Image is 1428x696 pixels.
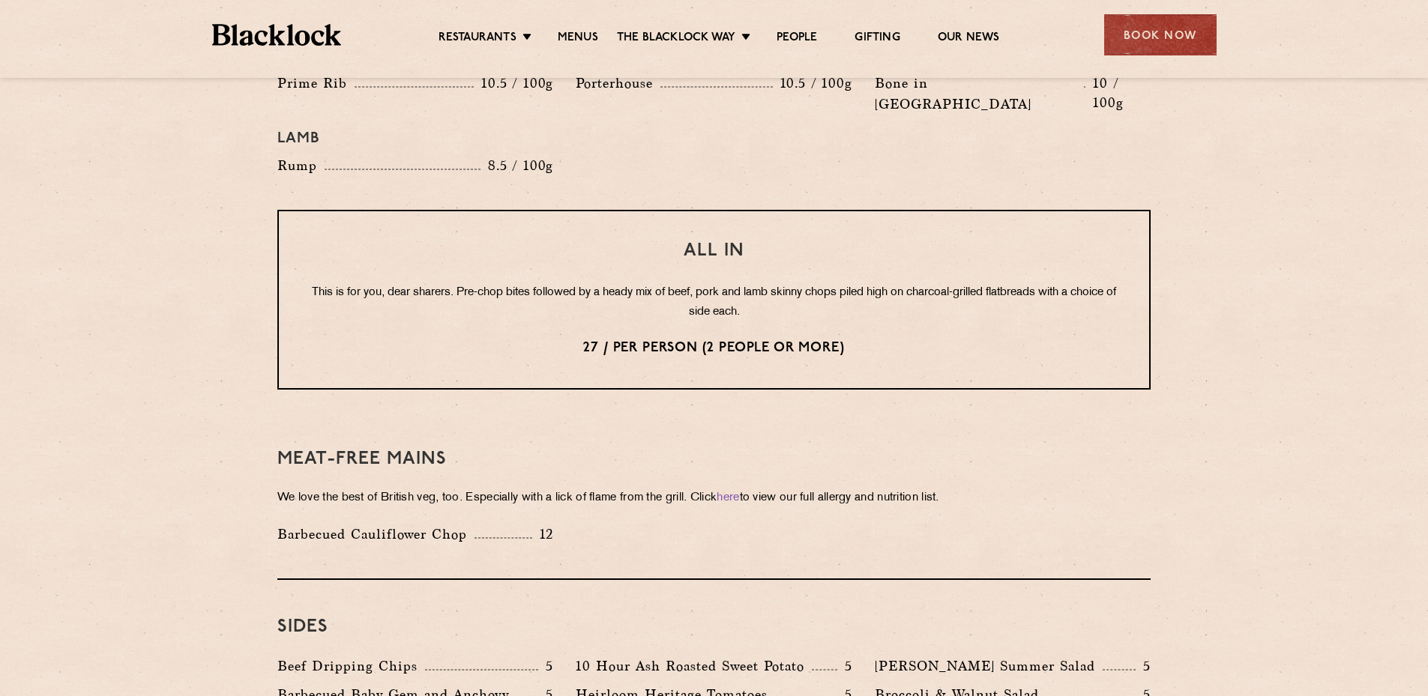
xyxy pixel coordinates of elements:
p: [PERSON_NAME] Summer Salad [875,656,1103,677]
a: here [717,492,739,503]
a: People [777,31,817,47]
a: Our News [938,31,1000,47]
p: 27 / per person (2 people or more) [309,339,1119,358]
a: Menus [558,31,598,47]
p: We love the best of British veg, too. Especially with a lick of flame from the grill. Click to vi... [277,488,1151,509]
p: 10.5 / 100g [474,73,553,93]
p: Beef Dripping Chips [277,656,425,677]
p: Porterhouse [576,73,660,94]
p: 10 / 100g [1085,73,1151,112]
div: Book Now [1104,14,1217,55]
p: This is for you, dear sharers. Pre-chop bites followed by a heady mix of beef, pork and lamb skin... [309,283,1119,322]
img: BL_Textured_Logo-footer-cropped.svg [212,24,342,46]
h3: All In [309,241,1119,261]
h3: Meat-Free mains [277,450,1151,469]
p: 5 [538,656,553,676]
p: 10.5 / 100g [773,73,852,93]
h4: Lamb [277,130,1151,148]
p: 5 [837,656,852,676]
a: The Blacklock Way [617,31,735,47]
p: Prime Rib [277,73,355,94]
a: Gifting [855,31,900,47]
p: Barbecued Cauliflower Chop [277,524,475,545]
p: 10 Hour Ash Roasted Sweet Potato [576,656,812,677]
p: 5 [1136,656,1151,676]
p: 8.5 / 100g [480,156,553,175]
h3: Sides [277,617,1151,637]
p: Bone in [GEOGRAPHIC_DATA] [875,73,1085,115]
a: Restaurants [439,31,516,47]
p: Rump [277,155,325,176]
p: 12 [532,524,554,544]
